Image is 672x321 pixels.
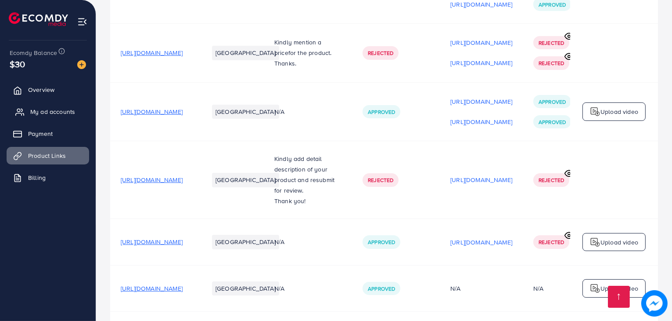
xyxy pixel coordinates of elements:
[9,12,68,26] img: logo
[121,237,183,246] span: [URL][DOMAIN_NAME]
[539,238,564,246] span: Rejected
[274,37,341,58] p: Kindly mention a price or the product.
[368,176,393,184] span: Rejected
[212,281,279,295] li: [GEOGRAPHIC_DATA]
[28,129,53,138] span: Payment
[450,96,512,107] p: [URL][DOMAIN_NAME]
[450,117,512,127] p: [URL][DOMAIN_NAME]
[212,46,279,60] li: [GEOGRAPHIC_DATA]
[368,49,393,57] span: Rejected
[368,285,395,292] span: Approved
[212,105,279,119] li: [GEOGRAPHIC_DATA]
[28,85,54,94] span: Overview
[641,290,668,317] img: image
[274,107,284,116] span: N/A
[539,118,566,126] span: Approved
[450,175,512,185] p: [URL][DOMAIN_NAME]
[450,37,512,48] p: [URL][DOMAIN_NAME]
[450,237,512,248] p: [URL][DOMAIN_NAME]
[274,237,284,246] span: N/A
[274,58,341,69] p: Thanks.
[539,1,566,8] span: Approved
[28,173,46,182] span: Billing
[7,169,89,186] a: Billing
[77,60,86,69] img: image
[288,48,290,57] span: f
[7,81,89,98] a: Overview
[274,153,341,196] p: Kindly add detail description of your product and resubmit for review.
[30,107,75,116] span: My ad accounts
[600,237,638,248] p: Upload video
[539,39,564,47] span: Rejected
[368,238,395,246] span: Approved
[121,175,183,184] span: [URL][DOMAIN_NAME]
[274,196,341,206] p: Thank you!
[533,284,543,293] div: N/A
[600,106,638,117] p: Upload video
[274,284,284,293] span: N/A
[539,176,564,184] span: Rejected
[600,283,638,294] p: Upload video
[539,59,564,67] span: Rejected
[7,103,89,120] a: My ad accounts
[539,98,566,106] span: Approved
[368,108,395,116] span: Approved
[121,284,183,293] span: [URL][DOMAIN_NAME]
[7,125,89,142] a: Payment
[212,173,279,187] li: [GEOGRAPHIC_DATA]
[590,283,600,294] img: logo
[121,107,183,116] span: [URL][DOMAIN_NAME]
[28,151,66,160] span: Product Links
[7,147,89,164] a: Product Links
[212,235,279,249] li: [GEOGRAPHIC_DATA]
[121,48,183,57] span: [URL][DOMAIN_NAME]
[450,284,512,293] div: N/A
[10,48,57,57] span: Ecomdy Balance
[450,58,512,68] p: [URL][DOMAIN_NAME]
[590,237,600,248] img: logo
[590,106,600,117] img: logo
[77,17,87,27] img: menu
[10,58,25,70] span: $30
